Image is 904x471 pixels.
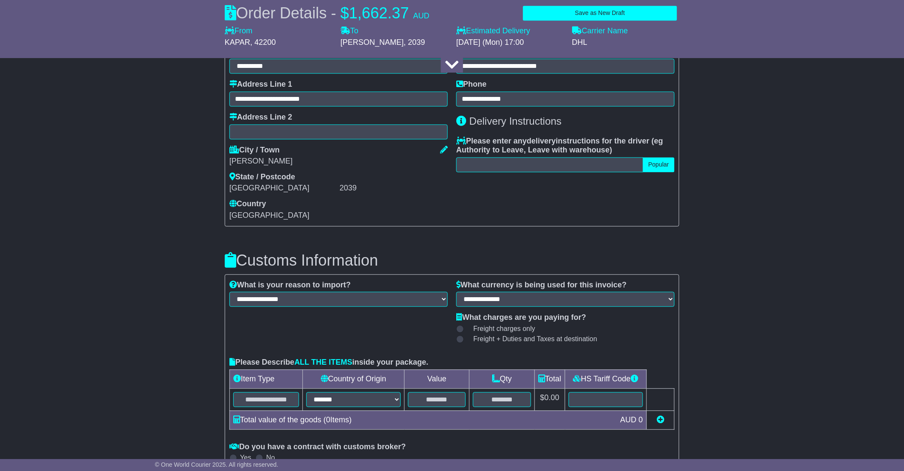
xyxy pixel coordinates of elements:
span: ALL THE ITEMS [294,358,352,367]
label: To [340,27,358,36]
h3: Customs Information [225,252,679,269]
button: Popular [643,158,675,173]
label: Freight charges only [463,325,535,333]
td: $ [535,389,565,411]
label: No [266,454,275,462]
span: KAPAR [225,38,250,47]
span: $ [340,5,349,22]
span: 0 [326,416,330,424]
span: delivery [527,137,556,146]
span: Delivery Instructions [470,116,562,127]
span: 1,662.37 [349,5,409,22]
label: State / Postcode [229,173,295,182]
label: Phone [456,80,487,90]
label: Please Describe inside your package. [229,358,429,368]
label: Yes [240,454,251,462]
span: © One World Courier 2025. All rights reserved. [155,461,279,468]
span: AUD [413,12,429,20]
td: Total [535,370,565,389]
div: Total value of the goods ( Items) [229,415,616,426]
span: , 42200 [250,38,276,47]
div: Order Details - [225,4,429,23]
div: [GEOGRAPHIC_DATA] [229,184,338,193]
label: Country [229,200,266,209]
label: Estimated Delivery [456,27,564,36]
div: [DATE] (Mon) 17:00 [456,38,564,48]
td: Qty [470,370,535,389]
span: [GEOGRAPHIC_DATA] [229,211,309,220]
span: [PERSON_NAME] [340,38,404,47]
label: What charges are you paying for? [456,313,586,323]
span: , 2039 [404,38,425,47]
span: Freight + Duties and Taxes at destination [473,335,597,343]
div: DHL [572,38,679,48]
td: Country of Origin [302,370,404,389]
td: Item Type [230,370,303,389]
button: Save as New Draft [523,6,677,21]
span: 0 [639,416,643,424]
label: Do you have a contract with customs broker? [229,443,406,452]
span: 0.00 [545,394,560,402]
label: What is your reason to import? [229,281,351,290]
td: Value [405,370,470,389]
a: Add new item [657,416,664,424]
span: eg Authority to Leave, Leave with warehouse [456,137,663,155]
td: HS Tariff Code [565,370,647,389]
div: 2039 [340,184,448,193]
label: Please enter any instructions for the driver ( ) [456,137,675,155]
label: City / Town [229,146,280,155]
label: Address Line 2 [229,113,292,123]
label: Address Line 1 [229,80,292,90]
label: What currency is being used for this invoice? [456,281,627,290]
span: AUD [620,416,637,424]
div: [PERSON_NAME] [229,157,448,167]
label: From [225,27,252,36]
label: Carrier Name [572,27,628,36]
